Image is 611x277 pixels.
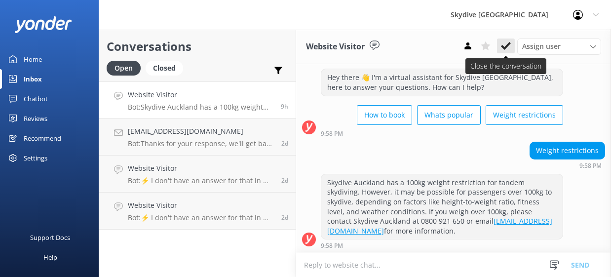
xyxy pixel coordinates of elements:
div: Weight restrictions [530,142,605,159]
div: Home [24,49,42,69]
h4: Website Visitor [128,163,274,174]
p: Bot: Skydive Auckland has a 100kg weight restriction for tandem skydiving. However, it may be pos... [128,103,273,112]
a: Website VisitorBot:⚡ I don't have an answer for that in my knowledge base. Please try and rephras... [99,193,296,230]
span: 07:56pm 14-Aug-2025 (UTC +12:00) Pacific/Auckland [281,213,288,222]
div: Open [107,61,141,76]
p: Bot: ⚡ I don't have an answer for that in my knowledge base. Please try and rephrase your questio... [128,176,274,185]
span: 09:58pm 16-Aug-2025 (UTC +12:00) Pacific/Auckland [281,102,288,111]
a: Website VisitorBot:Skydive Auckland has a 100kg weight restriction for tandem skydiving. However,... [99,81,296,119]
div: Skydive Auckland has a 100kg weight restriction for tandem skydiving. However, it may be possible... [321,174,563,239]
button: Weight restrictions [486,105,563,125]
span: 10:37pm 14-Aug-2025 (UTC +12:00) Pacific/Auckland [281,176,288,185]
button: How to book [357,105,412,125]
h4: [EMAIL_ADDRESS][DOMAIN_NAME] [128,126,274,137]
div: Settings [24,148,47,168]
div: 09:58pm 16-Aug-2025 (UTC +12:00) Pacific/Auckland [321,130,563,137]
button: Whats popular [417,105,481,125]
a: [EMAIL_ADDRESS][DOMAIN_NAME] [327,216,552,236]
div: Support Docs [31,228,71,247]
div: Chatbot [24,89,48,109]
h2: Conversations [107,37,288,56]
a: Closed [146,62,188,73]
h4: Website Visitor [128,89,273,100]
h4: Website Visitor [128,200,274,211]
div: 09:58pm 16-Aug-2025 (UTC +12:00) Pacific/Auckland [321,242,563,249]
span: Assign user [522,41,561,52]
div: Inbox [24,69,42,89]
div: Assign User [517,39,601,54]
a: Open [107,62,146,73]
a: [EMAIL_ADDRESS][DOMAIN_NAME]Bot:Thanks for your response, we'll get back to you as soon as we can... [99,119,296,156]
span: 06:42am 15-Aug-2025 (UTC +12:00) Pacific/Auckland [281,139,288,148]
a: Website VisitorBot:⚡ I don't have an answer for that in my knowledge base. Please try and rephras... [99,156,296,193]
p: Bot: Thanks for your response, we'll get back to you as soon as we can during opening hours. [128,139,274,148]
div: Closed [146,61,183,76]
div: Recommend [24,128,61,148]
strong: 9:58 PM [321,243,343,249]
div: Reviews [24,109,47,128]
strong: 9:58 PM [579,163,602,169]
img: yonder-white-logo.png [15,16,72,33]
div: 09:58pm 16-Aug-2025 (UTC +12:00) Pacific/Auckland [530,162,605,169]
div: Hey there 👋 I'm a virtual assistant for Skydive [GEOGRAPHIC_DATA], here to answer your questions.... [321,69,563,95]
div: Help [43,247,57,267]
p: Bot: ⚡ I don't have an answer for that in my knowledge base. Please try and rephrase your questio... [128,213,274,222]
strong: 9:58 PM [321,131,343,137]
h3: Website Visitor [306,40,365,53]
